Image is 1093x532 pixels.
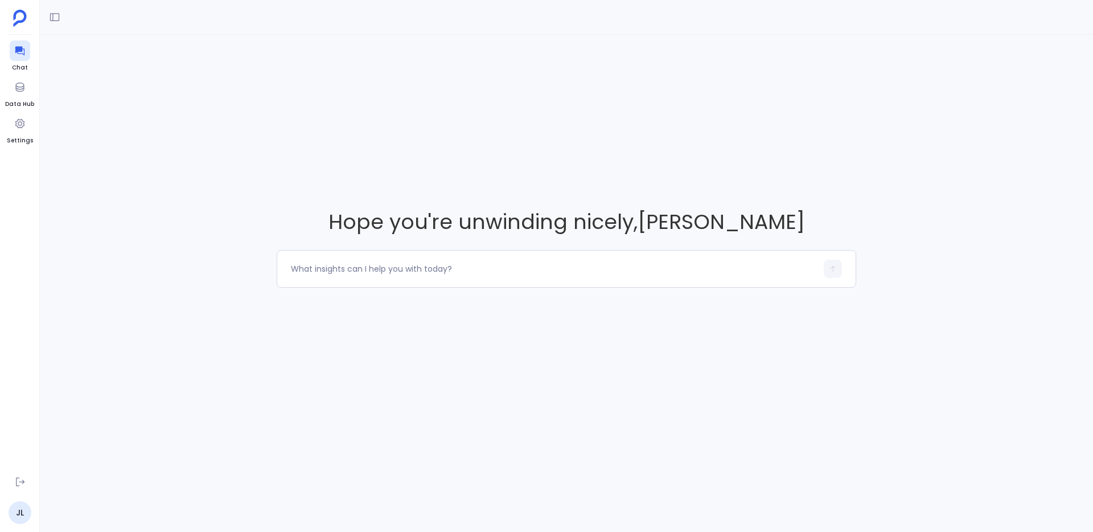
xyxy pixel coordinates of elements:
span: Data Hub [5,100,34,109]
a: Chat [10,40,30,72]
span: Hope you're unwinding nicely , [PERSON_NAME] [277,207,856,236]
span: Chat [10,63,30,72]
a: JL [9,501,31,524]
a: Settings [7,113,33,145]
img: petavue logo [13,10,27,27]
span: Settings [7,136,33,145]
a: Data Hub [5,77,34,109]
